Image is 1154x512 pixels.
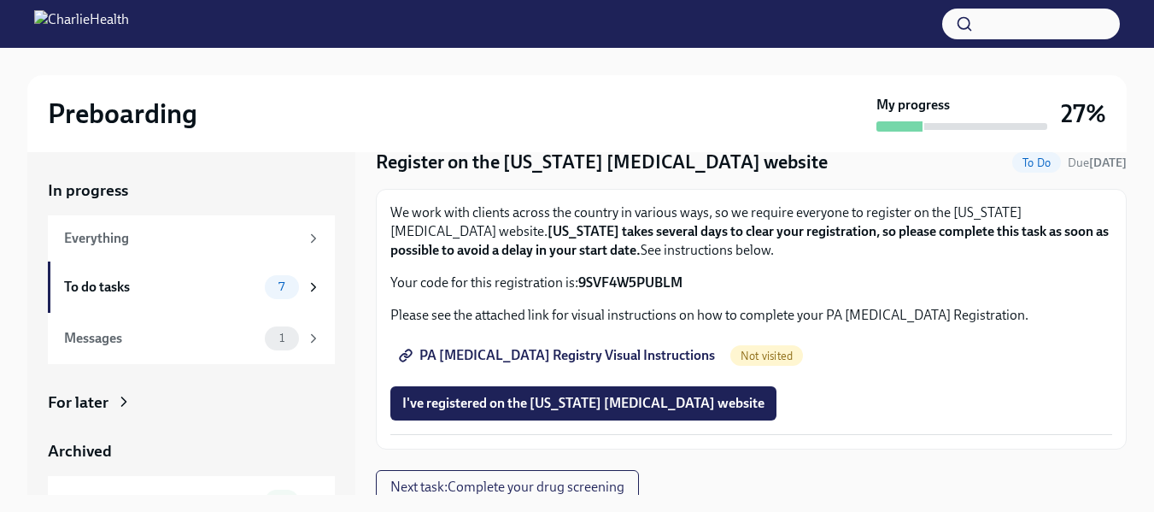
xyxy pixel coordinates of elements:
a: PA [MEDICAL_DATA] Registry Visual Instructions [390,338,727,373]
span: PA [MEDICAL_DATA] Registry Visual Instructions [402,347,715,364]
a: For later [48,391,335,414]
div: Everything [64,229,299,248]
div: For later [48,391,108,414]
a: Archived [48,440,335,462]
span: Not visited [730,350,803,362]
p: We work with clients across the country in various ways, so we require everyone to register on th... [390,203,1112,260]
a: To do tasks7 [48,262,335,313]
h3: 27% [1061,98,1106,129]
p: Please see the attached link for visual instructions on how to complete your PA [MEDICAL_DATA] Re... [390,306,1112,325]
strong: [US_STATE] takes several days to clear your registration, so please complete this task as soon as... [390,223,1109,258]
button: I've registered on the [US_STATE] [MEDICAL_DATA] website [390,386,776,421]
span: I've registered on the [US_STATE] [MEDICAL_DATA] website [402,395,764,412]
div: To do tasks [64,278,258,297]
span: October 3rd, 2025 09:00 [1068,155,1127,171]
strong: [DATE] [1089,156,1127,170]
img: CharlieHealth [34,10,129,38]
h4: Register on the [US_STATE] [MEDICAL_DATA] website [376,150,828,175]
strong: My progress [876,96,950,115]
div: Completed tasks [64,492,258,511]
a: Messages1 [48,313,335,364]
a: Everything [48,215,335,262]
span: Due [1068,156,1127,170]
a: In progress [48,179,335,202]
strong: 9SVF4W5PUBLM [578,274,682,291]
div: Messages [64,329,258,348]
span: To Do [1012,156,1061,169]
span: 7 [268,280,295,293]
span: Next task : Complete your drug screening [390,479,624,496]
h2: Preboarding [48,97,197,131]
button: Next task:Complete your drug screening [376,470,639,504]
span: 1 [269,332,295,344]
p: Your code for this registration is: [390,274,1112,292]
